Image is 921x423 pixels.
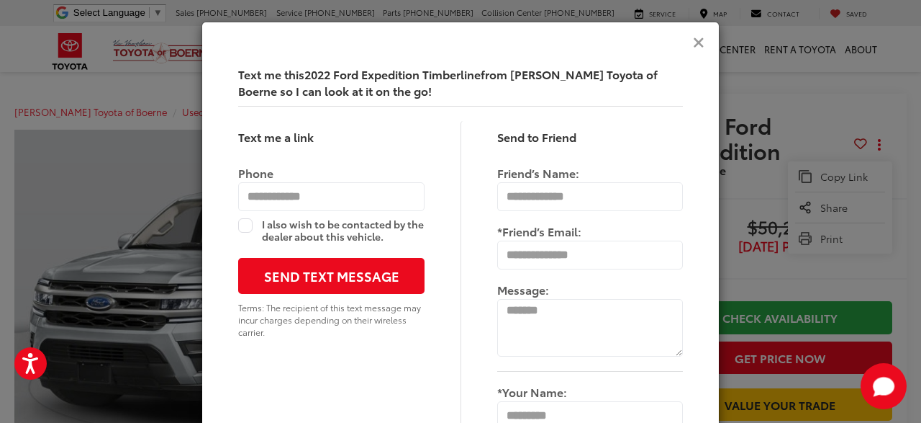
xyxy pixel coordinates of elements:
[238,167,425,182] label: Phone
[238,128,425,145] h5: Text me a link
[238,301,425,338] div: Terms: The recipient of this text message may incur charges depending on their wireless carrier.
[497,226,683,241] label: *Friend’s Email:
[679,22,719,63] button: Close
[262,218,425,244] span: I also wish to be contacted by the dealer about this vehicle.
[497,284,683,299] label: Message:
[304,66,481,82] span: 2022 Ford Expedition Timberline
[861,363,907,409] button: Toggle Chat Window
[497,167,683,182] label: Friend’s Name:
[861,363,907,409] svg: Start Chat
[238,258,425,294] button: Send Text Message
[497,128,683,145] h5: Send to Friend
[238,66,683,99] h4: Text me this from [PERSON_NAME] Toyota of Boerne so I can look at it on the go!
[497,386,683,401] label: *Your Name:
